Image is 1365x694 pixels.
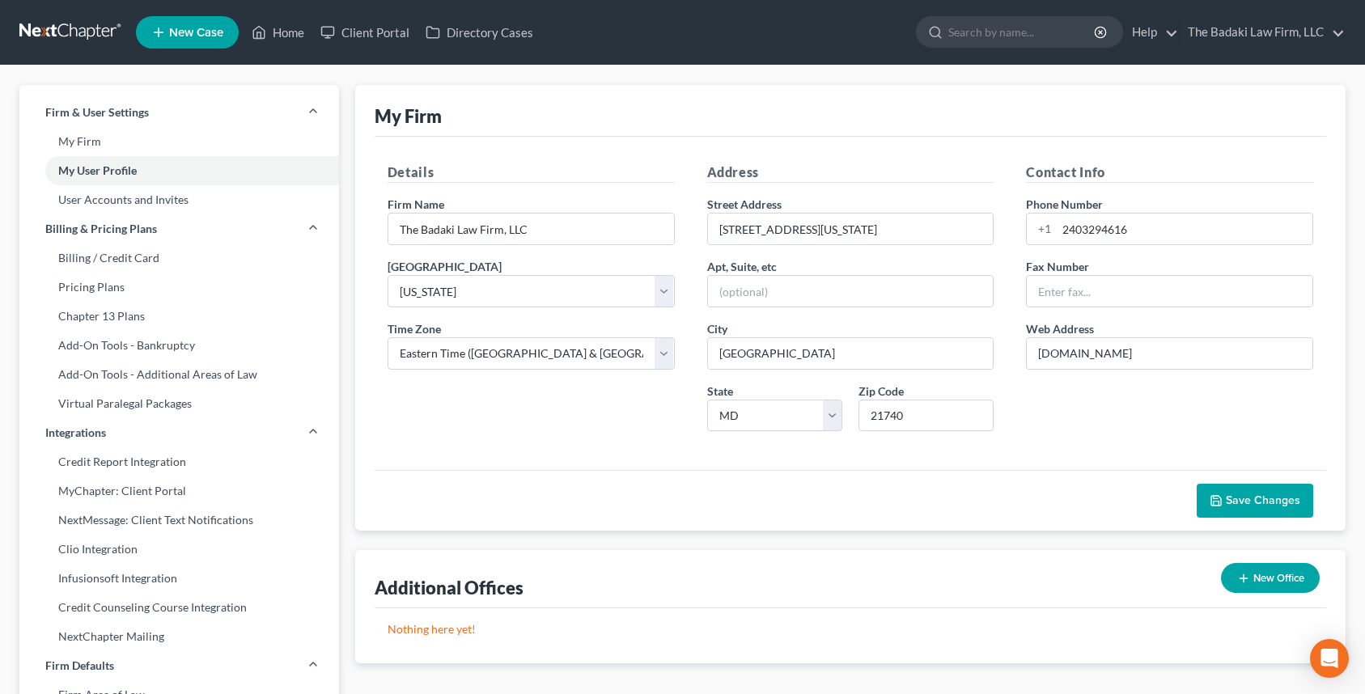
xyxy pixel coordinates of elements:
[388,163,675,183] h5: Details
[1027,338,1312,369] input: Enter web address....
[19,593,339,622] a: Credit Counseling Course Integration
[45,104,149,121] span: Firm & User Settings
[858,400,994,432] input: XXXXX
[19,622,339,651] a: NextChapter Mailing
[707,258,777,275] label: Apt, Suite, etc
[1310,639,1349,678] div: Open Intercom Messenger
[19,98,339,127] a: Firm & User Settings
[19,476,339,506] a: MyChapter: Client Portal
[45,221,157,237] span: Billing & Pricing Plans
[1197,484,1313,518] button: Save Changes
[1180,18,1345,47] a: The Badaki Law Firm, LLC
[707,196,782,213] label: Street Address
[19,360,339,389] a: Add-On Tools - Additional Areas of Law
[312,18,418,47] a: Client Portal
[1026,258,1089,275] label: Fax Number
[19,127,339,156] a: My Firm
[1221,563,1320,593] button: New Office
[1124,18,1178,47] a: Help
[19,564,339,593] a: Infusionsoft Integration
[1026,196,1103,213] label: Phone Number
[858,383,904,400] label: Zip Code
[1057,214,1312,244] input: Enter phone...
[388,197,444,211] span: Firm Name
[1027,276,1312,307] input: Enter fax...
[1026,320,1094,337] label: Web Address
[1027,214,1057,244] div: +1
[45,425,106,441] span: Integrations
[19,214,339,243] a: Billing & Pricing Plans
[708,276,994,307] input: (optional)
[1226,493,1300,507] span: Save Changes
[19,506,339,535] a: NextMessage: Client Text Notifications
[19,447,339,476] a: Credit Report Integration
[375,104,442,128] div: My Firm
[707,320,727,337] label: City
[244,18,312,47] a: Home
[948,17,1096,47] input: Search by name...
[19,273,339,302] a: Pricing Plans
[19,389,339,418] a: Virtual Paralegal Packages
[707,163,994,183] h5: Address
[19,302,339,331] a: Chapter 13 Plans
[375,576,524,599] div: Additional Offices
[19,185,339,214] a: User Accounts and Invites
[388,214,674,244] input: Enter name...
[708,338,994,369] input: Enter city...
[388,258,502,275] label: [GEOGRAPHIC_DATA]
[388,320,441,337] label: Time Zone
[19,156,339,185] a: My User Profile
[708,214,994,244] input: Enter address...
[19,418,339,447] a: Integrations
[19,535,339,564] a: Clio Integration
[19,651,339,680] a: Firm Defaults
[19,331,339,360] a: Add-On Tools - Bankruptcy
[45,658,114,674] span: Firm Defaults
[1026,163,1313,183] h5: Contact Info
[707,383,733,400] label: State
[418,18,541,47] a: Directory Cases
[169,27,223,39] span: New Case
[388,621,1313,637] p: Nothing here yet!
[19,243,339,273] a: Billing / Credit Card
